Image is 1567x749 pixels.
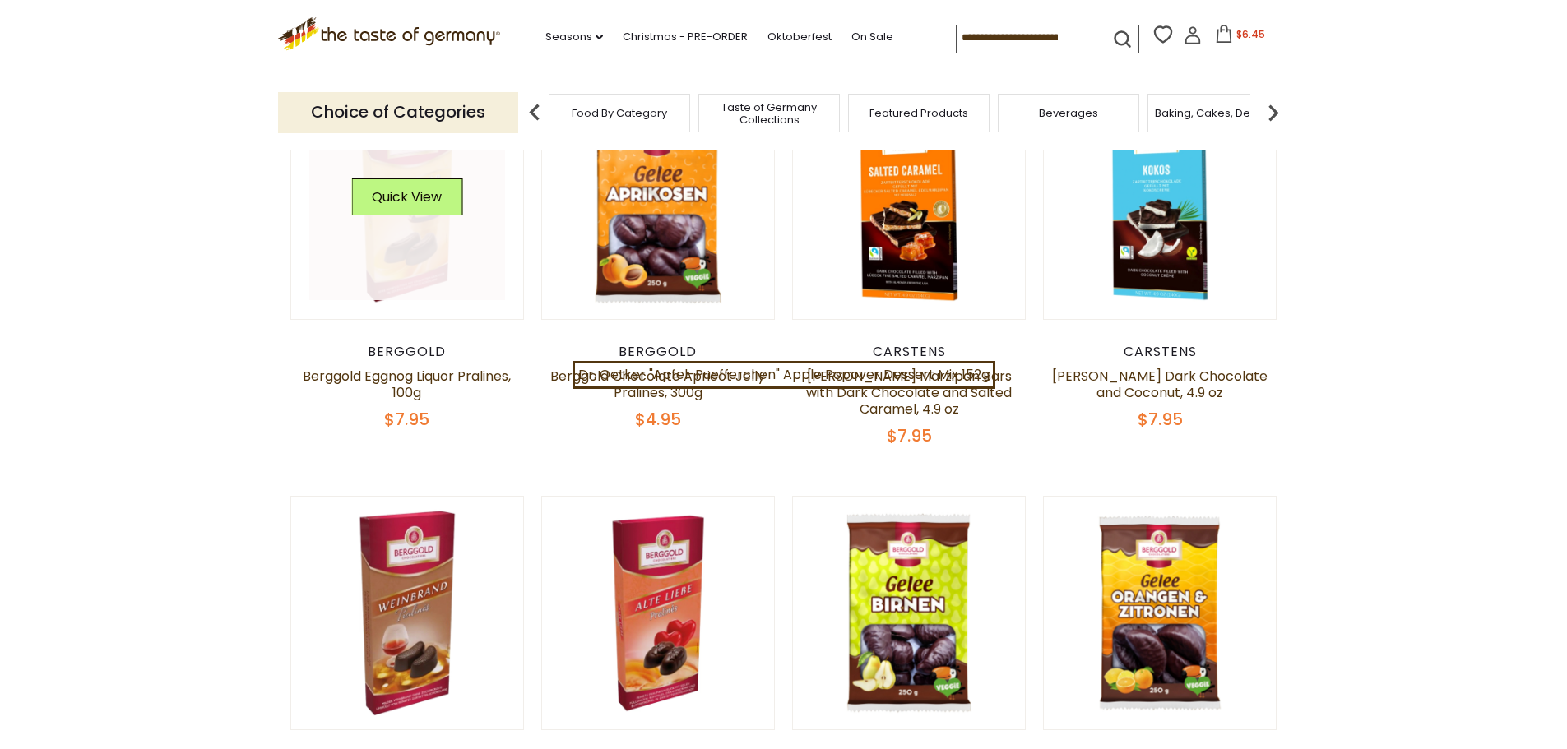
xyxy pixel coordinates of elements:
[541,344,776,360] div: Berggold
[291,497,524,729] img: Berggold Thuringian Brandy-Cream Filled Pralines, 100g
[573,361,995,389] a: Dr. Oetker "Apfel-Puefferchen" Apple Popover Dessert Mix 152g
[1052,367,1268,402] a: [PERSON_NAME] Dark Chocolate and Coconut, 4.9 oz
[703,101,835,126] a: Taste of Germany Collections
[351,178,462,215] button: Quick View
[623,28,748,46] a: Christmas - PRE-ORDER
[1155,107,1282,119] a: Baking, Cakes, Desserts
[806,367,1012,418] a: [PERSON_NAME] Marzipan Bars with Dark Chocolate and Salted Caramel, 4.9 oz
[1205,25,1275,49] button: $6.45
[1043,344,1277,360] div: Carstens
[1039,107,1098,119] a: Beverages
[290,344,525,360] div: Berggold
[542,497,775,729] img: Berggold "Alte Liebe" Cream-Filled Praline Assortment, 100g
[767,28,832,46] a: Oktoberfest
[793,86,1026,319] img: Carstens Luebecker Marzipan Bars with Dark Chocolate and Salted Caramel, 4.9 oz
[303,367,511,402] a: Berggold Eggnog Liquor Pralines, 100g
[291,86,524,319] img: Berggold Eggnog Liquor Pralines, 100g
[793,497,1026,729] img: Berggold Chocolate Pear "Jelly Pralines" , 300g
[545,28,603,46] a: Seasons
[542,86,775,319] img: Berggold Chocolate Apricot Jelly Pralines, 300g
[384,408,429,431] span: $7.95
[887,424,932,447] span: $7.95
[851,28,893,46] a: On Sale
[572,107,667,119] a: Food By Category
[635,408,681,431] span: $4.95
[1257,96,1290,129] img: next arrow
[278,92,518,132] p: Choice of Categories
[518,96,551,129] img: previous arrow
[869,107,968,119] a: Featured Products
[1236,27,1265,41] span: $6.45
[1138,408,1183,431] span: $7.95
[792,344,1027,360] div: Carstens
[1044,497,1277,729] img: Berggold Chocolate Orange and Lemon "Jelly Pralines", 250g
[550,367,765,402] a: Berggold Chocolate Apricot Jelly Pralines, 300g
[1044,86,1277,319] img: Carstens Luebecker Dark Chocolate and Coconut, 4.9 oz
